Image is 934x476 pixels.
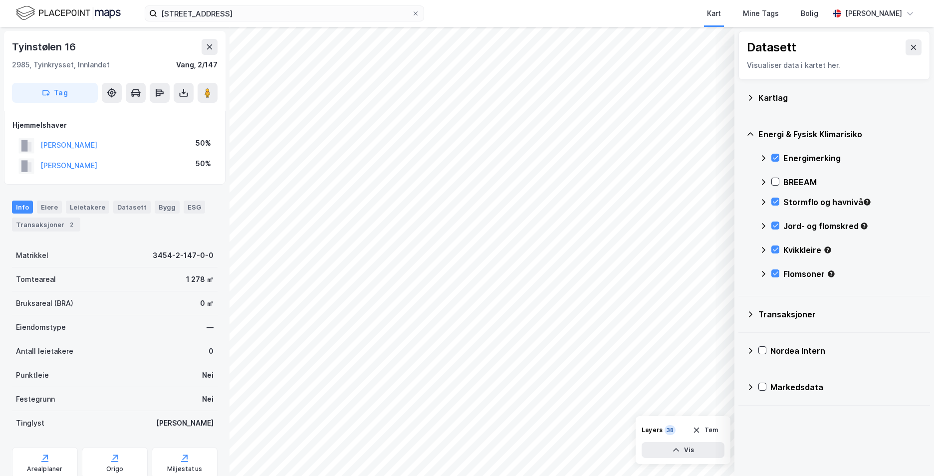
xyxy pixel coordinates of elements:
button: Tøm [686,422,724,438]
div: 0 ㎡ [200,297,214,309]
div: Datasett [747,39,796,55]
div: Nei [202,393,214,405]
div: Bruksareal (BRA) [16,297,73,309]
div: Tooltip anchor [823,245,832,254]
div: Transaksjoner [758,308,922,320]
div: 38 [665,425,676,435]
div: Mine Tags [743,7,779,19]
div: Festegrunn [16,393,55,405]
div: Vang, 2/147 [176,59,218,71]
div: Transaksjoner [12,218,80,232]
div: Nei [202,369,214,381]
div: Kart [707,7,721,19]
div: ESG [184,201,205,214]
div: Info [12,201,33,214]
button: Tag [12,83,98,103]
div: 50% [196,137,211,149]
div: Markedsdata [770,381,922,393]
div: 50% [196,158,211,170]
div: Matrikkel [16,249,48,261]
div: Tooltip anchor [860,222,869,231]
div: Flomsoner [783,268,922,280]
div: Kartlag [758,92,922,104]
div: Tinglyst [16,417,44,429]
div: Origo [106,465,124,473]
img: logo.f888ab2527a4732fd821a326f86c7f29.svg [16,4,121,22]
input: Søk på adresse, matrikkel, gårdeiere, leietakere eller personer [157,6,412,21]
div: Bolig [801,7,818,19]
div: BREEAM [783,176,922,188]
div: Datasett [113,201,151,214]
div: Antall leietakere [16,345,73,357]
div: Kvikkleire [783,244,922,256]
div: Energi & Fysisk Klimarisiko [758,128,922,140]
div: [PERSON_NAME] [156,417,214,429]
div: — [207,321,214,333]
div: Miljøstatus [167,465,202,473]
div: Stormflo og havnivå [783,196,922,208]
div: Leietakere [66,201,109,214]
div: Hjemmelshaver [12,119,217,131]
div: 1 278 ㎡ [186,273,214,285]
div: 0 [209,345,214,357]
div: [PERSON_NAME] [845,7,902,19]
div: Energimerking [783,152,922,164]
iframe: Chat Widget [884,428,934,476]
div: 2 [66,220,76,230]
div: Punktleie [16,369,49,381]
div: Arealplaner [27,465,62,473]
div: Tyinstølen 16 [12,39,77,55]
div: Jord- og flomskred [783,220,922,232]
div: Eiere [37,201,62,214]
button: Vis [642,442,724,458]
div: 2985, Tyinkrysset, Innlandet [12,59,110,71]
div: Visualiser data i kartet her. [747,59,922,71]
div: Tooltip anchor [827,269,836,278]
div: Layers [642,426,663,434]
div: Tomteareal [16,273,56,285]
div: Tooltip anchor [863,198,872,207]
div: Bygg [155,201,180,214]
div: Nordea Intern [770,345,922,357]
div: Eiendomstype [16,321,66,333]
div: 3454-2-147-0-0 [153,249,214,261]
